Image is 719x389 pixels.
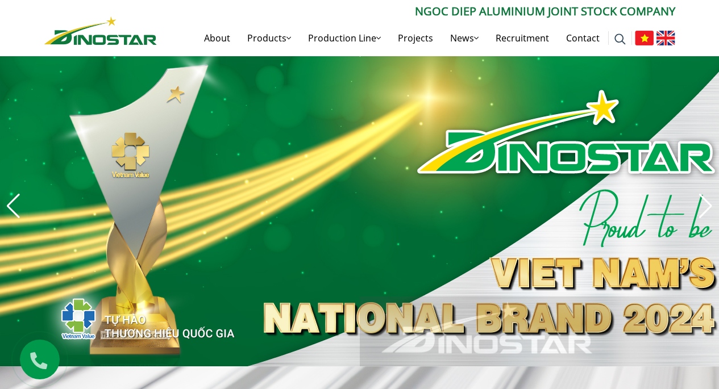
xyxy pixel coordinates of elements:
a: Recruitment [487,20,558,56]
p: Ngoc Diep Aluminium Joint Stock Company [157,3,675,20]
a: About [196,20,239,56]
a: Nhôm Dinostar [44,14,157,44]
img: Tiếng Việt [635,31,654,45]
a: News [442,20,487,56]
img: search [614,34,626,45]
a: Projects [389,20,442,56]
a: Production Line [300,20,389,56]
img: Nhôm Dinostar [44,16,157,45]
img: thqg [27,278,236,355]
a: Products [239,20,300,56]
div: Previous slide [6,194,21,219]
img: English [656,31,675,45]
div: Next slide [698,194,713,219]
a: Contact [558,20,608,56]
